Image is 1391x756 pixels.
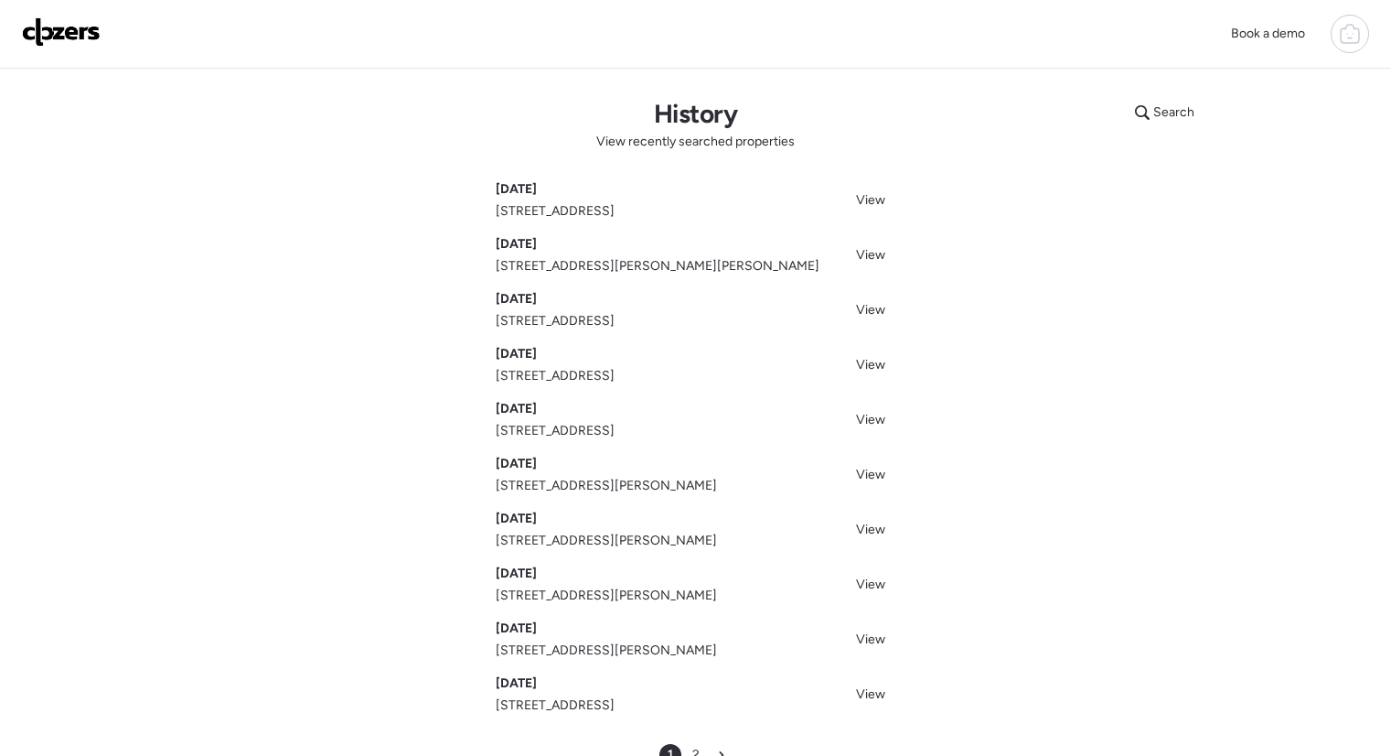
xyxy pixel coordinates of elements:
[496,422,615,440] span: [STREET_ADDRESS]
[845,515,896,542] a: View
[845,405,896,432] a: View
[496,675,537,693] span: [DATE]
[856,577,885,592] span: View
[856,467,885,482] span: View
[856,632,885,647] span: View
[845,680,896,707] a: View
[654,98,737,129] h1: History
[845,351,896,377] a: View
[496,257,819,275] span: [STREET_ADDRESS][PERSON_NAME][PERSON_NAME]
[856,192,885,208] span: View
[856,522,885,537] span: View
[496,587,717,605] span: [STREET_ADDRESS][PERSON_NAME]
[856,247,885,263] span: View
[856,686,885,702] span: View
[845,570,896,597] a: View
[845,625,896,652] a: View
[496,620,537,638] span: [DATE]
[845,296,896,322] a: View
[22,17,101,47] img: Logo
[856,412,885,427] span: View
[496,697,615,715] span: [STREET_ADDRESS]
[496,367,615,385] span: [STREET_ADDRESS]
[1231,26,1305,41] span: Book a demo
[496,180,537,199] span: [DATE]
[845,241,896,267] a: View
[496,290,537,308] span: [DATE]
[845,460,896,487] a: View
[496,477,717,495] span: [STREET_ADDRESS][PERSON_NAME]
[496,532,717,550] span: [STREET_ADDRESS][PERSON_NAME]
[496,455,537,473] span: [DATE]
[496,345,537,363] span: [DATE]
[856,302,885,318] span: View
[496,400,537,418] span: [DATE]
[496,565,537,583] span: [DATE]
[596,133,795,151] span: View recently searched properties
[496,642,717,660] span: [STREET_ADDRESS][PERSON_NAME]
[845,186,896,212] a: View
[496,235,537,254] span: [DATE]
[1153,103,1194,122] span: Search
[496,202,615,221] span: [STREET_ADDRESS]
[856,357,885,373] span: View
[496,510,537,528] span: [DATE]
[496,312,615,330] span: [STREET_ADDRESS]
